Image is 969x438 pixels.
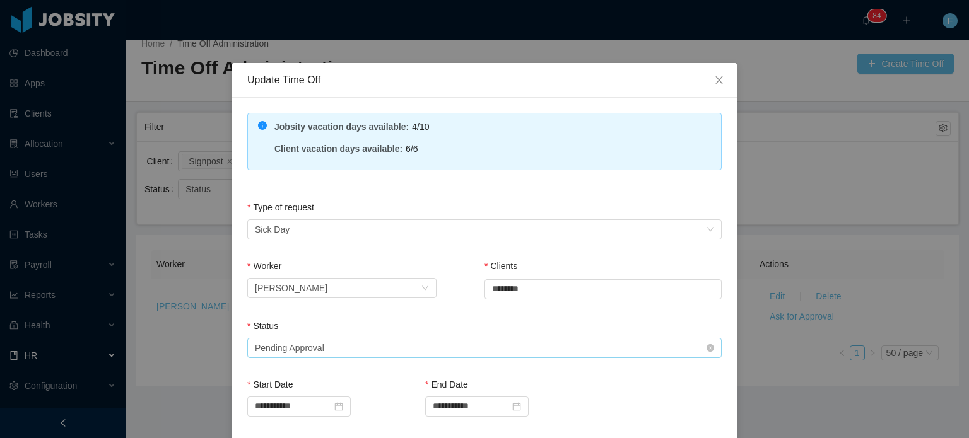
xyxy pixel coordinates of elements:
[714,75,724,85] i: icon: close
[247,202,314,212] label: Type of request
[707,344,714,352] i: icon: close-circle
[512,402,521,411] i: icon: calendar
[255,220,290,239] div: Sick Day
[484,261,517,271] label: Clients
[425,379,468,389] label: End Date
[334,402,343,411] i: icon: calendar
[247,321,278,331] label: Status
[247,73,722,87] div: Update Time Off
[274,122,409,132] strong: Jobsity vacation days available :
[702,63,737,98] button: Close
[258,121,267,130] i: icon: info-circle
[247,261,281,271] label: Worker
[406,144,418,154] span: 6/6
[255,279,327,297] div: Jesus Devia
[255,338,324,357] div: Pending Approval
[412,122,429,132] span: 4/10
[274,144,402,154] strong: Client vacation days available :
[247,379,293,389] label: Start Date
